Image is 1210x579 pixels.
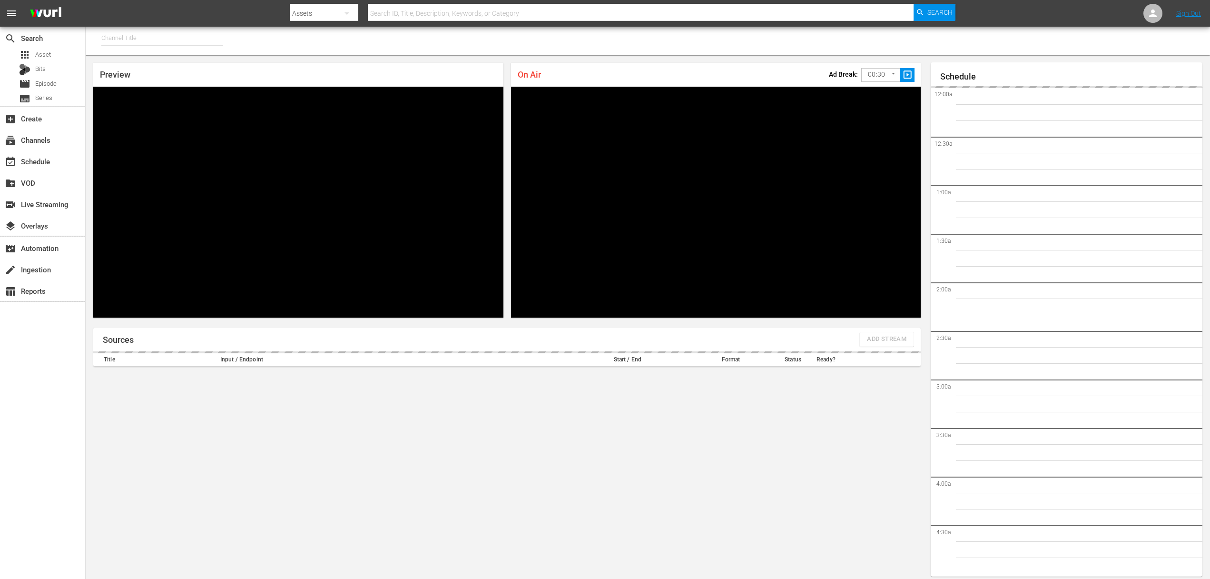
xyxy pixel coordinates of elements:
[5,243,16,254] span: Automation
[5,264,16,276] span: Ingestion
[100,70,130,80] span: Preview
[914,4,955,21] button: Search
[35,93,52,103] span: Series
[814,353,855,367] th: Ready?
[5,113,16,125] span: Create
[772,353,814,367] th: Status
[927,4,953,21] span: Search
[511,87,921,318] div: Video Player
[5,199,16,210] span: Live Streaming
[5,135,16,146] span: Channels
[93,87,503,318] div: Video Player
[5,33,16,44] span: Search
[35,79,57,89] span: Episode
[93,353,217,367] th: Title
[19,78,30,90] span: Episode
[217,353,566,367] th: Input / Endpoint
[689,353,772,367] th: Format
[5,156,16,168] span: Schedule
[940,72,1202,81] h1: Schedule
[1176,10,1201,17] a: Sign Out
[5,178,16,189] span: VOD
[5,286,16,297] span: Reports
[5,220,16,232] span: Overlays
[19,49,30,60] span: Asset
[565,353,689,367] th: Start / End
[861,66,900,84] div: 00:30
[518,70,541,80] span: On Air
[35,50,51,60] span: Asset
[902,70,913,80] span: slideshow_sharp
[19,93,30,104] span: Series
[6,8,17,19] span: menu
[19,64,30,75] div: Bits
[829,70,858,78] p: Ad Break:
[35,64,46,74] span: Bits
[103,335,134,345] h1: Sources
[23,2,69,25] img: ans4CAIJ8jUAAAAAAAAAAAAAAAAAAAAAAAAgQb4GAAAAAAAAAAAAAAAAAAAAAAAAJMjXAAAAAAAAAAAAAAAAAAAAAAAAgAT5G...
